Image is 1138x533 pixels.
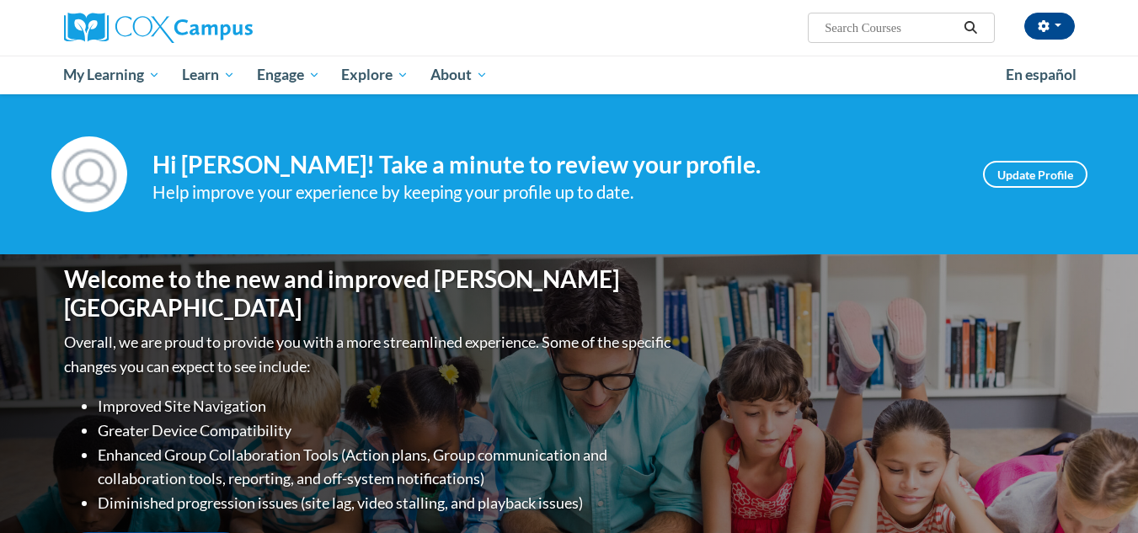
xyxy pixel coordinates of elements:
input: Search Courses [823,18,958,38]
a: Explore [330,56,419,94]
li: Enhanced Group Collaboration Tools (Action plans, Group communication and collaboration tools, re... [98,443,675,492]
p: Overall, we are proud to provide you with a more streamlined experience. Some of the specific cha... [64,330,675,379]
img: Cox Campus [64,13,253,43]
span: Explore [341,65,409,85]
a: My Learning [53,56,172,94]
h4: Hi [PERSON_NAME]! Take a minute to review your profile. [152,151,958,179]
div: Help improve your experience by keeping your profile up to date. [152,179,958,206]
img: Profile Image [51,136,127,212]
div: Main menu [39,56,1100,94]
a: Update Profile [983,161,1087,188]
span: Learn [182,65,235,85]
li: Diminished progression issues (site lag, video stalling, and playback issues) [98,491,675,515]
li: Improved Site Navigation [98,394,675,418]
button: Account Settings [1024,13,1075,40]
li: Greater Device Compatibility [98,418,675,443]
span: My Learning [63,65,160,85]
a: Cox Campus [64,13,384,43]
span: En español [1006,66,1077,83]
a: En español [995,57,1087,93]
span: About [430,65,488,85]
span: Engage [257,65,320,85]
iframe: Button to launch messaging window [1071,466,1125,520]
h1: Welcome to the new and improved [PERSON_NAME][GEOGRAPHIC_DATA] [64,265,675,322]
a: Learn [171,56,246,94]
a: About [419,56,499,94]
a: Engage [246,56,331,94]
button: Search [958,18,983,38]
